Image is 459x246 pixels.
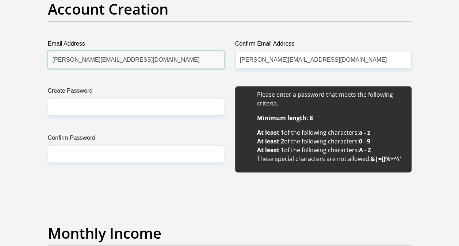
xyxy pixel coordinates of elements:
[257,128,284,136] b: At least 1
[257,137,404,145] li: of the following characters:
[257,154,404,163] li: These special characters are not allowed:
[359,128,370,136] b: a - z
[235,39,412,51] label: Confirm Email Address
[371,154,401,162] b: &|=[]%+^\'
[48,145,224,163] input: Confirm Password
[257,146,284,154] b: At least 1
[359,146,371,154] b: A - Z
[257,128,404,137] li: of the following characters:
[257,114,313,122] b: Minimum length: 8
[48,133,224,145] label: Confirm Password
[257,137,284,145] b: At least 2
[48,51,224,69] input: Email Address
[48,39,224,51] label: Email Address
[257,145,404,154] li: of the following characters:
[359,137,370,145] b: 0 - 9
[257,90,404,107] li: Please enter a password that meets the following criteria.
[48,0,412,18] h2: Account Creation
[48,86,224,98] label: Create Password
[48,224,412,242] h2: Monthly Income
[48,98,224,116] input: Create Password
[235,51,412,69] input: Confirm Email Address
